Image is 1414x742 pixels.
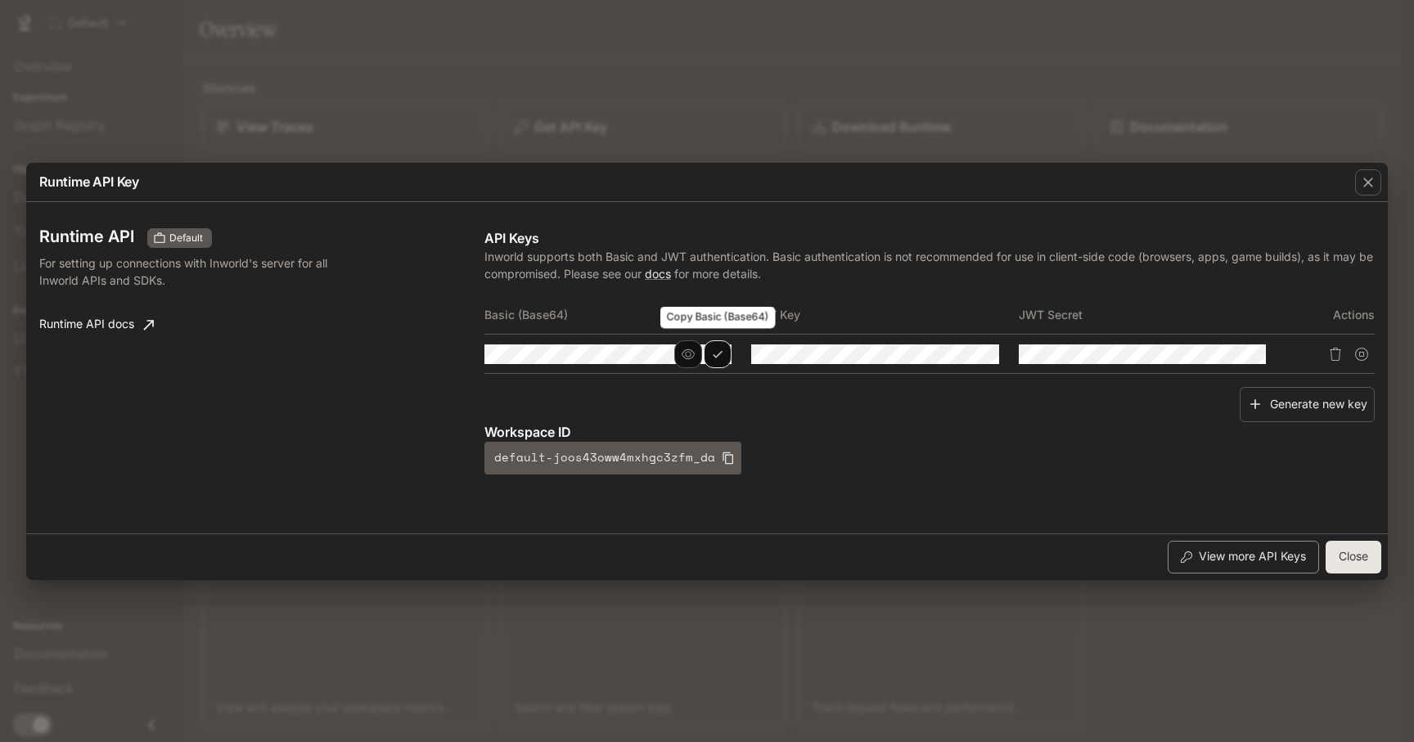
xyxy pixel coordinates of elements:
[33,308,160,341] a: Runtime API docs
[484,422,1375,442] p: Workspace ID
[660,307,776,329] div: Copy Basic (Base64)
[751,295,1018,335] th: JWT Key
[1322,341,1349,367] button: Delete API key
[39,228,134,245] h3: Runtime API
[1240,387,1375,422] button: Generate new key
[645,267,671,281] a: docs
[484,228,1375,248] p: API Keys
[147,228,212,248] div: These keys will apply to your current workspace only
[1326,541,1381,573] button: Close
[163,231,209,245] span: Default
[1286,295,1375,335] th: Actions
[1019,295,1286,335] th: JWT Secret
[1168,541,1319,573] button: View more API Keys
[1349,341,1375,367] button: Suspend API key
[39,254,363,289] p: For setting up connections with Inworld's server for all Inworld APIs and SDKs.
[39,172,139,191] p: Runtime API Key
[484,442,741,474] button: default-joos43oww4mxhgc3zfm_da
[484,248,1375,282] p: Inworld supports both Basic and JWT authentication. Basic authentication is not recommended for u...
[704,340,732,368] button: Copy Basic (Base64)
[484,295,751,335] th: Basic (Base64)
